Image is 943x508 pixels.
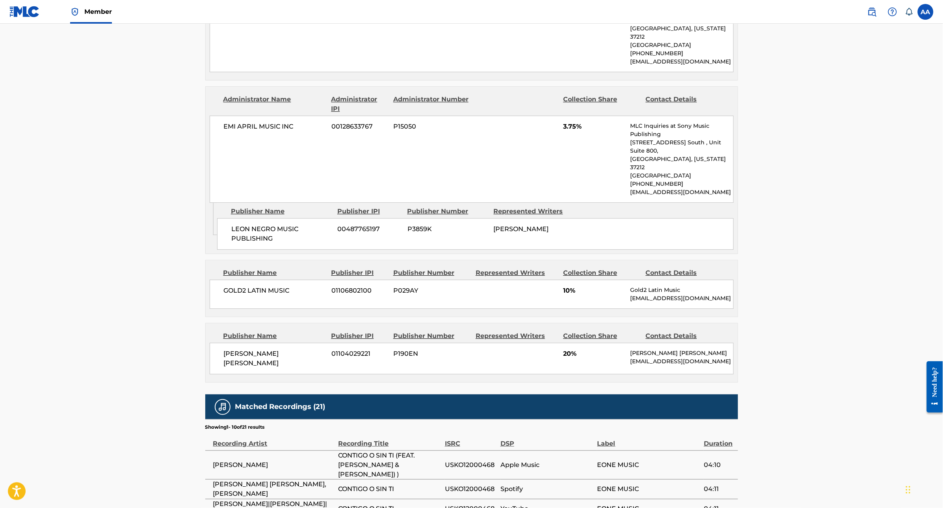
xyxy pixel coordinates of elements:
div: Contact Details [646,331,722,341]
span: 01106802100 [331,286,387,295]
span: 01104029221 [331,349,387,359]
span: P3859K [407,224,488,234]
p: [GEOGRAPHIC_DATA], [US_STATE] 37212 [630,155,733,172]
a: Public Search [864,4,880,20]
div: DSP [500,431,593,448]
div: Publisher Name [231,207,331,216]
span: [PERSON_NAME] [213,460,335,470]
span: [PERSON_NAME] [494,225,549,233]
h5: Matched Recordings (21) [235,402,325,411]
p: [EMAIL_ADDRESS][DOMAIN_NAME] [630,58,733,66]
div: Drag [906,478,911,502]
span: USKO12000468 [445,460,497,470]
span: EONE MUSIC [597,484,700,494]
div: Notifications [905,8,913,16]
div: User Menu [918,4,934,20]
span: EONE MUSIC [597,460,700,470]
div: Contact Details [646,95,722,114]
span: Apple Music [500,460,593,470]
div: Publisher Name [223,268,325,278]
span: P190EN [393,349,470,359]
p: [PHONE_NUMBER] [630,49,733,58]
iframe: Resource Center [921,355,943,419]
span: EMI APRIL MUSIC INC [224,122,326,131]
span: P029AY [393,286,470,295]
span: Member [84,7,112,16]
div: Administrator IPI [331,95,387,114]
p: [GEOGRAPHIC_DATA] [630,41,733,49]
div: Publisher Number [393,331,470,341]
span: 10% [563,286,624,295]
span: CONTIGO O SIN TI (FEAT. [PERSON_NAME] & [PERSON_NAME]) ) [339,451,441,479]
img: Matched Recordings [218,402,227,412]
div: Label [597,431,700,448]
div: Contact Details [646,268,722,278]
div: Collection Share [563,268,640,278]
div: Publisher Name [223,331,325,341]
p: [PHONE_NUMBER] [630,180,733,188]
span: 04:11 [704,484,734,494]
div: Recording Title [339,431,441,448]
p: [GEOGRAPHIC_DATA] [630,172,733,180]
img: Top Rightsholder [70,7,80,17]
p: Gold2 Latin Music [630,286,733,294]
p: [EMAIL_ADDRESS][DOMAIN_NAME] [630,357,733,366]
span: CONTIGO O SIN TI [339,484,441,494]
img: help [888,7,897,17]
p: [EMAIL_ADDRESS][DOMAIN_NAME] [630,188,733,196]
img: MLC Logo [9,6,40,17]
div: Represented Writers [494,207,574,216]
div: Recording Artist [213,431,335,448]
span: GOLD2 LATIN MUSIC [224,286,326,295]
div: Collection Share [563,95,640,114]
span: 04:10 [704,460,734,470]
span: [PERSON_NAME] [PERSON_NAME],[PERSON_NAME] [213,480,335,499]
div: Publisher IPI [331,331,387,341]
span: USKO12000468 [445,484,497,494]
div: Help [885,4,900,20]
img: search [867,7,877,17]
span: [PERSON_NAME] [PERSON_NAME] [224,349,326,368]
p: [STREET_ADDRESS] South , Unit Suite 800, [630,138,733,155]
span: P15050 [393,122,470,131]
div: Publisher Number [393,268,470,278]
div: Administrator Number [393,95,470,114]
div: ISRC [445,431,497,448]
span: 00128633767 [331,122,387,131]
span: LEON NEGRO MUSIC PUBLISHING [231,224,332,243]
iframe: Chat Widget [904,470,943,508]
div: Publisher Number [407,207,488,216]
div: Administrator Name [223,95,325,114]
div: Duration [704,431,734,448]
span: 00487765197 [338,224,402,234]
p: Showing 1 - 10 of 21 results [205,424,265,431]
p: MLC Inquiries at Sony Music Publishing [630,122,733,138]
span: 3.75% [563,122,624,131]
span: 20% [563,349,624,359]
div: Publisher IPI [331,268,387,278]
div: Represented Writers [476,331,557,341]
p: [GEOGRAPHIC_DATA], [US_STATE] 37212 [630,24,733,41]
div: Represented Writers [476,268,557,278]
span: Spotify [500,484,593,494]
p: [EMAIL_ADDRESS][DOMAIN_NAME] [630,294,733,303]
div: Collection Share [563,331,640,341]
p: [PERSON_NAME] [PERSON_NAME] [630,349,733,357]
div: Publisher IPI [337,207,402,216]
